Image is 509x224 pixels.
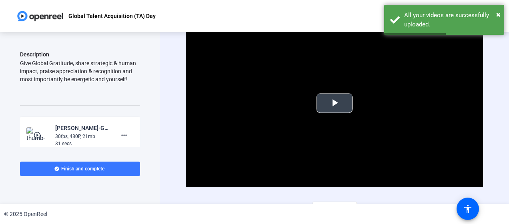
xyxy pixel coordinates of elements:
[119,130,129,140] mat-icon: more_horiz
[319,201,351,216] span: Retake video
[20,50,140,59] p: Description
[55,133,109,140] div: 30fps, 480P, 21mb
[4,210,47,218] div: © 2025 OpenReel
[33,131,43,139] mat-icon: play_circle_outline
[16,8,64,24] img: OpenReel logo
[317,94,353,113] button: Play Video
[463,204,473,214] mat-icon: accessibility
[20,59,140,83] div: Give Global Gratitude, share strategic & human impact, praise appreciation & recognition and most...
[496,10,501,19] span: ×
[68,11,156,21] p: Global Talent Acquisition (TA) Day
[186,20,483,187] div: Video Player
[20,162,140,176] button: Finish and complete
[496,8,501,20] button: Close
[26,127,50,143] img: thumb-nail
[55,140,109,147] div: 31 secs
[404,11,498,29] div: All your videos are successfully uploaded.
[55,123,109,133] div: [PERSON_NAME]-Global TA day-Global Talent Acquisition -TA- Day-1755194650842-webcam
[61,166,104,172] span: Finish and complete
[313,202,357,216] button: Retake video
